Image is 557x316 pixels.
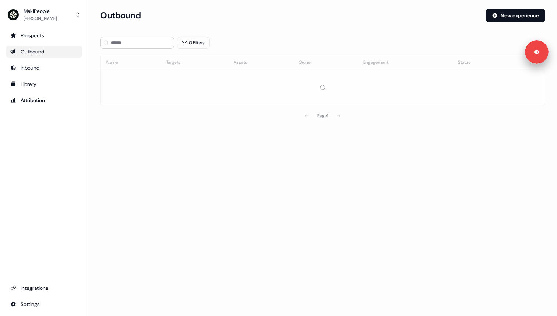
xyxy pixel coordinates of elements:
[6,282,82,294] a: Go to integrations
[10,64,78,72] div: Inbound
[6,6,82,24] button: MakiPeople[PERSON_NAME]
[10,97,78,104] div: Attribution
[6,46,82,58] a: Go to outbound experience
[177,37,210,49] button: 0 Filters
[100,10,141,21] h3: Outbound
[24,7,57,15] div: MakiPeople
[6,78,82,90] a: Go to templates
[10,301,78,308] div: Settings
[10,284,78,292] div: Integrations
[6,29,82,41] a: Go to prospects
[10,80,78,88] div: Library
[6,62,82,74] a: Go to Inbound
[486,9,545,22] button: New experience
[24,15,57,22] div: [PERSON_NAME]
[6,94,82,106] a: Go to attribution
[6,298,82,310] a: Go to integrations
[10,48,78,55] div: Outbound
[10,32,78,39] div: Prospects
